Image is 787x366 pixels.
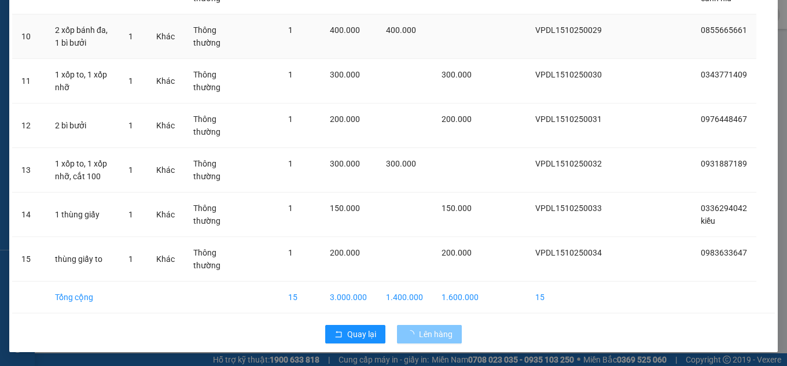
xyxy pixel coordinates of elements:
td: 2 xốp bánh đa, 1 bì bưởi [46,14,119,59]
span: 400.000 [386,25,416,35]
span: VPDL1510250033 [535,204,602,213]
td: 15 [526,282,611,313]
button: Lên hàng [397,325,462,343]
td: 11 [12,59,46,103]
span: 0855665661 [701,25,747,35]
td: 13 [12,148,46,193]
td: Thông thường [184,59,241,103]
td: Khác [147,237,184,282]
span: 1 [128,254,133,264]
span: 1 [128,32,133,41]
span: VPDL1510250031 [535,114,602,124]
td: thùng giấy to [46,237,119,282]
span: 0976448467 [701,114,747,124]
td: Tổng cộng [46,282,119,313]
td: 1.600.000 [432,282,488,313]
span: 1 [288,114,293,124]
span: loading [406,330,419,338]
span: VPDL1510250032 [535,159,602,168]
span: 1 [288,70,293,79]
td: Khác [147,14,184,59]
span: 0983633647 [701,248,747,257]
span: 150.000 [330,204,360,213]
td: Khác [147,59,184,103]
span: 200.000 [330,248,360,257]
span: 1 [288,159,293,168]
td: Thông thường [184,14,241,59]
span: 300.000 [330,70,360,79]
span: 200.000 [442,248,472,257]
span: 300.000 [386,159,416,168]
td: Thông thường [184,237,241,282]
td: 10 [12,14,46,59]
span: VPDL1510250029 [535,25,602,35]
span: VPDL1510250034 [535,248,602,257]
td: Khác [147,148,184,193]
span: 1 [128,121,133,130]
span: 150.000 [442,204,472,213]
span: 1 [288,25,293,35]
span: Quay lại [347,328,376,341]
td: 2 bì bưởi [46,103,119,148]
td: 3.000.000 [321,282,377,313]
span: 300.000 [330,159,360,168]
td: 1 xốp to, 1 xốp nhỡ [46,59,119,103]
span: rollback [334,330,343,339]
td: 1 xốp to, 1 xốp nhỡ, cắt 100 [46,148,119,193]
td: 15 [12,237,46,282]
span: 1 [128,165,133,175]
td: 14 [12,193,46,237]
button: rollbackQuay lại [325,325,385,343]
span: VPDL1510250030 [535,70,602,79]
td: 15 [279,282,321,313]
span: 0343771409 [701,70,747,79]
span: 200.000 [442,114,472,124]
td: 12 [12,103,46,148]
span: 1 [128,210,133,219]
span: 300.000 [442,70,472,79]
span: 400.000 [330,25,360,35]
td: 1 thùng giấy [46,193,119,237]
td: Khác [147,103,184,148]
span: 200.000 [330,114,360,124]
span: 1 [128,76,133,86]
td: Thông thường [184,103,241,148]
td: 1.400.000 [377,282,432,313]
td: Thông thường [184,193,241,237]
span: 1 [288,248,293,257]
span: kiều [701,216,715,225]
td: Khác [147,193,184,237]
span: 1 [288,204,293,213]
span: 0336294042 [701,204,747,213]
span: Lên hàng [419,328,453,341]
td: Thông thường [184,148,241,193]
span: 0931887189 [701,159,747,168]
